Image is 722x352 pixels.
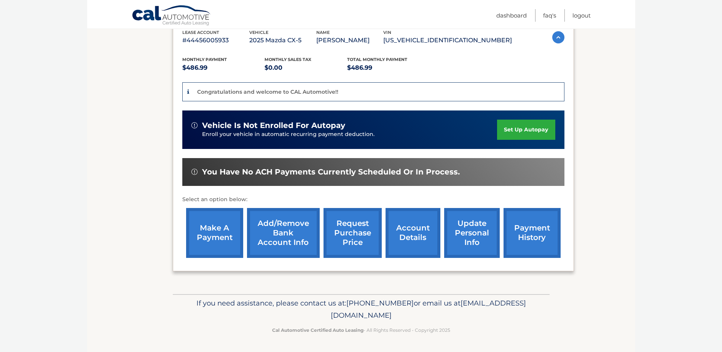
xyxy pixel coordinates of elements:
[247,208,320,258] a: Add/Remove bank account info
[347,62,430,73] p: $486.99
[346,299,414,307] span: [PHONE_NUMBER]
[386,208,440,258] a: account details
[272,327,363,333] strong: Cal Automotive Certified Auto Leasing
[572,9,591,22] a: Logout
[316,30,330,35] span: name
[182,62,265,73] p: $486.99
[316,35,383,46] p: [PERSON_NAME]
[249,35,316,46] p: 2025 Mazda CX-5
[383,35,512,46] p: [US_VEHICLE_IDENTIFICATION_NUMBER]
[191,169,198,175] img: alert-white.svg
[347,57,407,62] span: Total Monthly Payment
[496,9,527,22] a: Dashboard
[182,35,249,46] p: #44456005933
[191,122,198,128] img: alert-white.svg
[182,57,227,62] span: Monthly Payment
[504,208,561,258] a: payment history
[202,167,460,177] span: You have no ACH payments currently scheduled or in process.
[132,5,212,27] a: Cal Automotive
[182,30,219,35] span: lease account
[265,57,311,62] span: Monthly sales Tax
[543,9,556,22] a: FAQ's
[182,195,564,204] p: Select an option below:
[186,208,243,258] a: make a payment
[178,326,545,334] p: - All Rights Reserved - Copyright 2025
[444,208,500,258] a: update personal info
[383,30,391,35] span: vin
[202,121,345,130] span: vehicle is not enrolled for autopay
[197,88,338,95] p: Congratulations and welcome to CAL Automotive!!
[202,130,497,139] p: Enroll your vehicle in automatic recurring payment deduction.
[324,208,382,258] a: request purchase price
[249,30,268,35] span: vehicle
[552,31,564,43] img: accordion-active.svg
[178,297,545,322] p: If you need assistance, please contact us at: or email us at
[265,62,347,73] p: $0.00
[497,120,555,140] a: set up autopay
